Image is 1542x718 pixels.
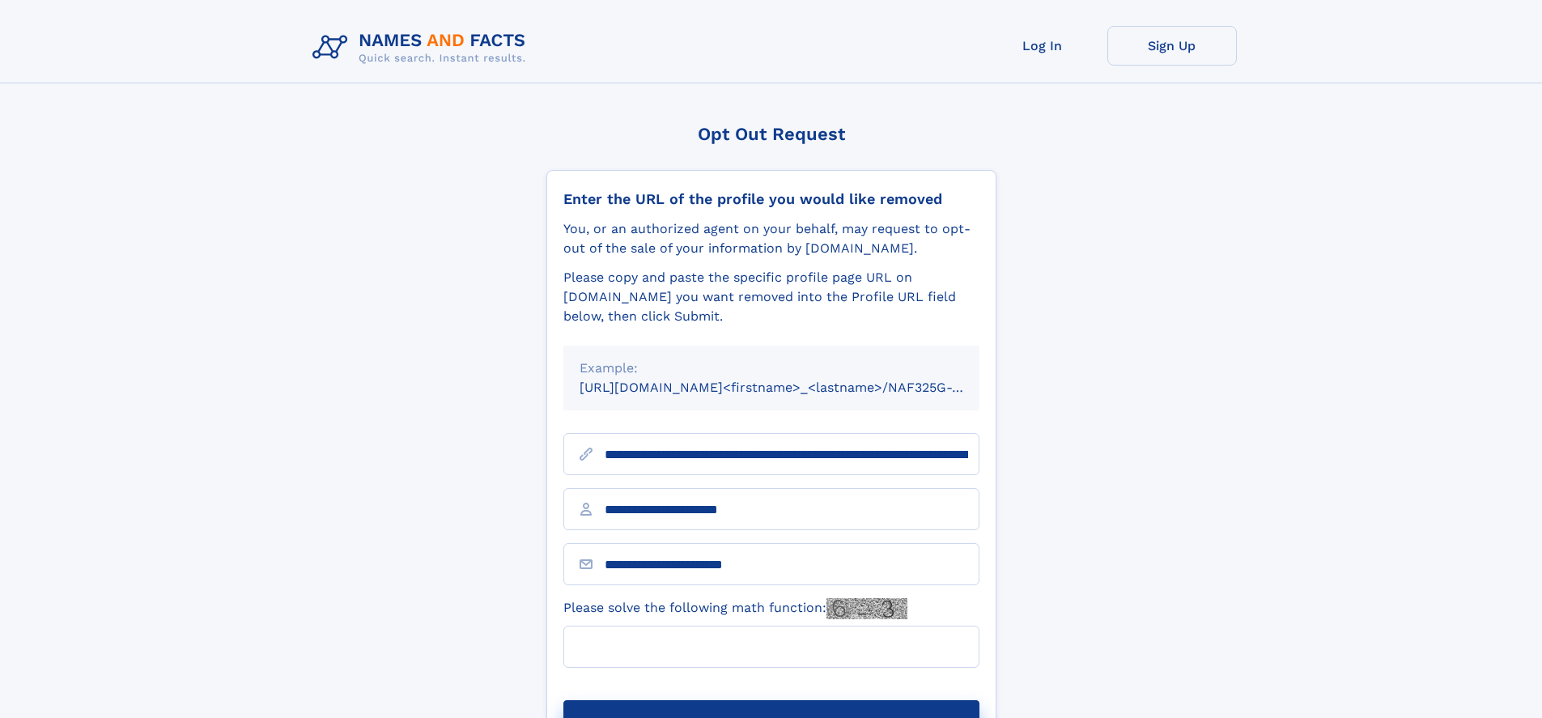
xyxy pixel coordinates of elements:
div: Example: [580,359,963,378]
div: Please copy and paste the specific profile page URL on [DOMAIN_NAME] you want removed into the Pr... [563,268,979,326]
div: Enter the URL of the profile you would like removed [563,190,979,208]
small: [URL][DOMAIN_NAME]<firstname>_<lastname>/NAF325G-xxxxxxxx [580,380,1010,395]
a: Sign Up [1107,26,1237,66]
a: Log In [978,26,1107,66]
img: Logo Names and Facts [306,26,539,70]
label: Please solve the following math function: [563,598,907,619]
div: Opt Out Request [546,124,996,144]
div: You, or an authorized agent on your behalf, may request to opt-out of the sale of your informatio... [563,219,979,258]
